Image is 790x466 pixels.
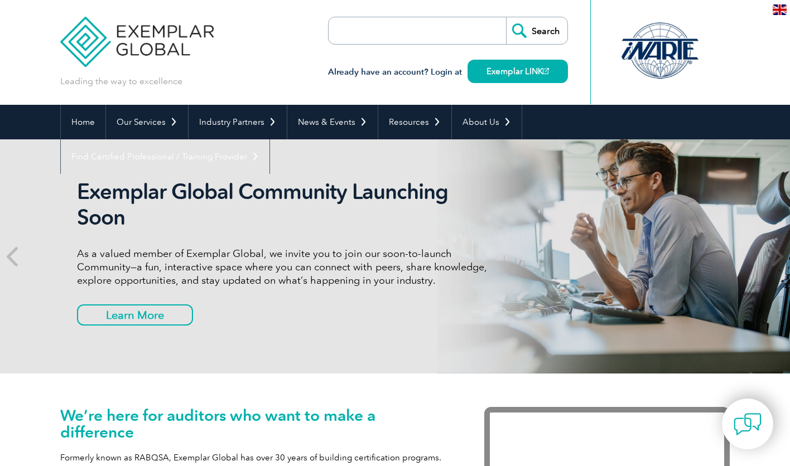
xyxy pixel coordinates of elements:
img: open_square.png [543,68,549,74]
h2: Exemplar Global Community Launching Soon [77,179,495,230]
h1: We’re here for auditors who want to make a difference [60,407,451,440]
img: contact-chat.png [734,410,762,438]
a: Find Certified Professional / Training Provider [61,139,269,174]
h3: Already have an account? Login at [328,65,568,79]
a: News & Events [287,105,378,139]
a: Our Services [106,105,188,139]
input: Search [506,17,567,44]
a: Exemplar LINK [468,60,568,83]
a: Industry Partners [189,105,287,139]
p: As a valued member of Exemplar Global, we invite you to join our soon-to-launch Community—a fun, ... [77,247,495,287]
a: About Us [452,105,522,139]
img: en [773,4,787,15]
a: Learn More [77,304,193,326]
a: Home [61,105,105,139]
p: Leading the way to excellence [60,75,182,88]
a: Resources [378,105,451,139]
